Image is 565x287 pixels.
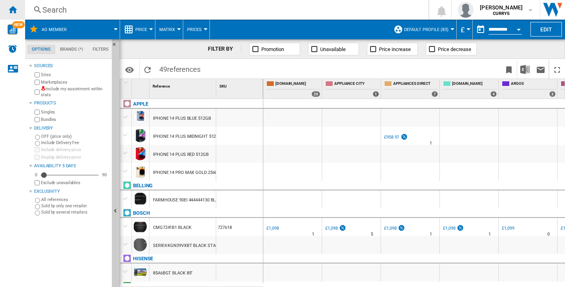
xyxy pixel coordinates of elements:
[500,79,557,99] div: ARGOS 3 offers sold by ARGOS
[493,11,510,16] b: CURRYS
[41,147,109,153] label: Include delivery price
[438,46,471,52] span: Price decrease
[35,80,40,85] input: Marketplaces
[383,79,439,99] div: APPLIANCES DIRECT 7 offers sold by APPLIANCES DIRECT
[216,218,263,236] div: 727618
[187,20,206,39] button: Prices
[153,164,221,182] div: IPHONE 14 PRO MAX GOLD 256GB
[41,154,109,160] label: Display delivery price
[133,254,153,263] div: Click to filter on that brand
[153,110,211,128] div: IPHONE 14 PLUS BLUE 512GB
[432,91,438,97] div: 7 offers sold by APPLIANCES DIRECT
[42,4,408,15] div: Search
[452,81,497,88] span: [DOMAIN_NAME]
[153,219,191,237] div: CMG7241B1 BLACK
[133,208,150,218] div: Click to filter on that brand
[8,44,17,53] img: alerts-logo.svg
[442,225,464,232] div: £1,098
[122,62,137,77] button: Options
[27,45,55,54] md-tab-item: Options
[218,79,263,91] div: Sort None
[34,100,109,106] div: Products
[426,43,477,55] button: Price decrease
[400,133,408,140] img: promotionV3.png
[379,46,411,52] span: Price increase
[490,91,497,97] div: 4 offers sold by AO.COM
[35,117,40,122] input: Bundles
[35,110,40,115] input: Singles
[140,60,155,79] button: Reload
[312,91,320,97] div: 20 offers sold by AMAZON.CO.UK
[41,171,98,179] md-slider: Availability
[34,163,109,169] div: Availability 5 Days
[41,86,109,98] label: Include my assortment within stats
[12,21,25,28] span: NEW
[308,43,359,55] button: Unavailable
[530,22,562,37] button: Edit
[35,198,40,203] input: All references
[324,225,346,232] div: £1,098
[404,20,452,39] button: Default profile (83)
[153,128,222,146] div: IPHONE 14 PLUS MIDNIGHT 512GB
[430,230,432,238] div: Delivery Time : 1 day
[404,27,448,32] span: Default profile (83)
[549,60,565,79] button: Maximize
[339,225,346,231] img: promotionV3.png
[112,39,121,53] button: Hide
[41,86,46,91] img: mysite-not-bg-18x18.png
[456,225,464,231] img: promotionV3.png
[512,21,526,35] button: Open calendar
[384,226,396,231] div: £1,098
[394,20,452,39] div: Default profile (83)
[324,79,381,99] div: APPLIANCE CITY 1 offers sold by APPLIANCE CITY
[151,79,216,91] div: Sort None
[461,26,465,34] span: £
[533,60,549,79] button: Send this report by email
[41,140,109,146] label: Include Delivery Fee
[34,188,109,195] div: Exclusivity
[135,20,151,39] button: Price
[275,81,320,88] span: [DOMAIN_NAME]
[511,81,556,88] span: ARGOS
[249,43,300,55] button: Promotion
[325,226,337,231] div: £1,098
[312,230,314,238] div: Delivery Time : 1 day
[159,20,179,39] button: Matrix
[441,79,498,99] div: [DOMAIN_NAME] 4 offers sold by AO.COM
[397,225,405,231] img: promotionV3.png
[501,60,517,79] button: Bookmark this report
[41,117,109,122] label: Bundles
[41,180,109,186] label: Exclude unavailables
[33,172,39,178] div: 0
[34,125,109,132] div: Delivery
[461,20,468,39] button: £
[133,181,153,190] div: Click to filter on that brand
[373,91,379,97] div: 1 offers sold by APPLIANCE CITY
[371,230,373,238] div: Delivery Time : 5 days
[520,65,530,74] img: excel-24x24.png
[35,180,40,185] input: Display delivery price
[35,135,40,140] input: OFF (price only)
[35,141,40,146] input: Include Delivery Fee
[35,155,40,160] input: Display delivery price
[153,264,193,282] div: 85A6BGT BLACK 85"
[41,197,109,203] label: All references
[473,22,488,37] button: md-calendar
[151,79,216,91] div: Reference Sort None
[457,20,473,39] md-menu: Currency
[42,20,75,39] button: ao member
[383,225,405,232] div: £1,098
[42,27,67,32] span: ao member
[41,133,109,139] label: OFF (price only)
[88,45,113,54] md-tab-item: Filters
[334,81,379,88] span: APPLIANCE CITY
[153,84,170,88] span: Reference
[443,226,455,231] div: £1,098
[55,45,88,54] md-tab-item: Brands (*)
[41,209,109,215] label: Sold by several retailers
[502,226,514,231] div: £1,099
[155,60,204,77] span: 49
